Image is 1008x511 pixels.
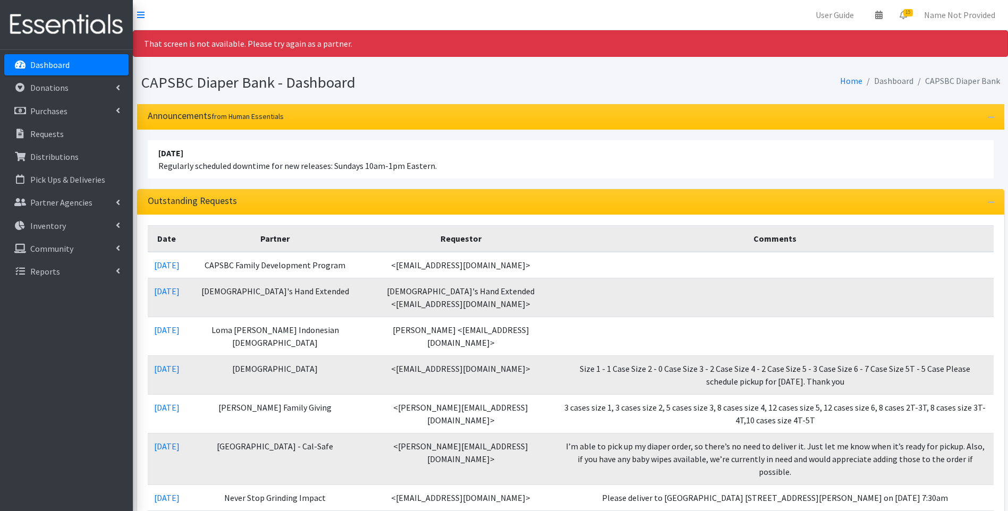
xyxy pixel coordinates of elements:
[365,278,556,317] td: [DEMOGRAPHIC_DATA]'s Hand Extended <[EMAIL_ADDRESS][DOMAIN_NAME]>
[862,73,913,89] li: Dashboard
[4,238,129,259] a: Community
[154,441,180,452] a: [DATE]
[154,492,180,503] a: [DATE]
[4,261,129,282] a: Reports
[913,73,1000,89] li: CAPSBC Diaper Bank
[4,54,129,75] a: Dashboard
[365,433,556,484] td: <[PERSON_NAME][EMAIL_ADDRESS][DOMAIN_NAME]>
[30,243,73,254] p: Community
[148,195,237,207] h3: Outstanding Requests
[4,169,129,190] a: Pick Ups & Deliveries
[30,129,64,139] p: Requests
[148,140,994,178] li: Regularly scheduled downtime for new releases: Sundays 10am-1pm Eastern.
[186,278,365,317] td: [DEMOGRAPHIC_DATA]'s Hand Extended
[148,225,186,252] th: Date
[186,252,365,278] td: CAPSBC Family Development Program
[4,123,129,144] a: Requests
[916,4,1004,25] a: Name Not Provided
[154,260,180,270] a: [DATE]
[4,146,129,167] a: Distributions
[211,112,284,121] small: from Human Essentials
[148,110,284,122] h3: Announcements
[4,192,129,213] a: Partner Agencies
[30,220,66,231] p: Inventory
[186,484,365,510] td: Never Stop Grinding Impact
[186,433,365,484] td: [GEOGRAPHIC_DATA] - Cal-Safe
[365,317,556,355] td: [PERSON_NAME] <[EMAIL_ADDRESS][DOMAIN_NAME]>
[158,148,183,158] strong: [DATE]
[365,252,556,278] td: <[EMAIL_ADDRESS][DOMAIN_NAME]>
[30,197,92,208] p: Partner Agencies
[557,225,994,252] th: Comments
[186,355,365,394] td: [DEMOGRAPHIC_DATA]
[840,75,862,86] a: Home
[807,4,862,25] a: User Guide
[903,9,913,16] span: 15
[186,225,365,252] th: Partner
[133,30,1008,57] div: That screen is not available. Please try again as a partner.
[154,402,180,413] a: [DATE]
[186,394,365,433] td: [PERSON_NAME] Family Giving
[30,174,105,185] p: Pick Ups & Deliveries
[365,484,556,510] td: <[EMAIL_ADDRESS][DOMAIN_NAME]>
[4,100,129,122] a: Purchases
[557,394,994,433] td: 3 cases size 1, 3 cases size 2, 5 cases size 3, 8 cases size 4, 12 cases size 5, 12 cases size 6,...
[30,106,67,116] p: Purchases
[30,151,79,162] p: Distributions
[30,82,69,93] p: Donations
[154,286,180,296] a: [DATE]
[557,433,994,484] td: I’m able to pick up my diaper order, so there’s no need to deliver it. Just let me know when it’s...
[557,484,994,510] td: Please deliver to [GEOGRAPHIC_DATA] [STREET_ADDRESS][PERSON_NAME] on [DATE] 7:30am
[891,4,916,25] a: 15
[186,317,365,355] td: Loma [PERSON_NAME] Indonesian [DEMOGRAPHIC_DATA]
[141,73,567,92] h1: CAPSBC Diaper Bank - Dashboard
[30,59,70,70] p: Dashboard
[365,225,556,252] th: Requestor
[4,7,129,42] img: HumanEssentials
[30,266,60,277] p: Reports
[4,215,129,236] a: Inventory
[557,355,994,394] td: Size 1 - 1 Case Size 2 - 0 Case Size 3 - 2 Case Size 4 - 2 Case Size 5 - 3 Case Size 6 - 7 Case S...
[154,363,180,374] a: [DATE]
[365,394,556,433] td: <[PERSON_NAME][EMAIL_ADDRESS][DOMAIN_NAME]>
[4,77,129,98] a: Donations
[365,355,556,394] td: <[EMAIL_ADDRESS][DOMAIN_NAME]>
[154,325,180,335] a: [DATE]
